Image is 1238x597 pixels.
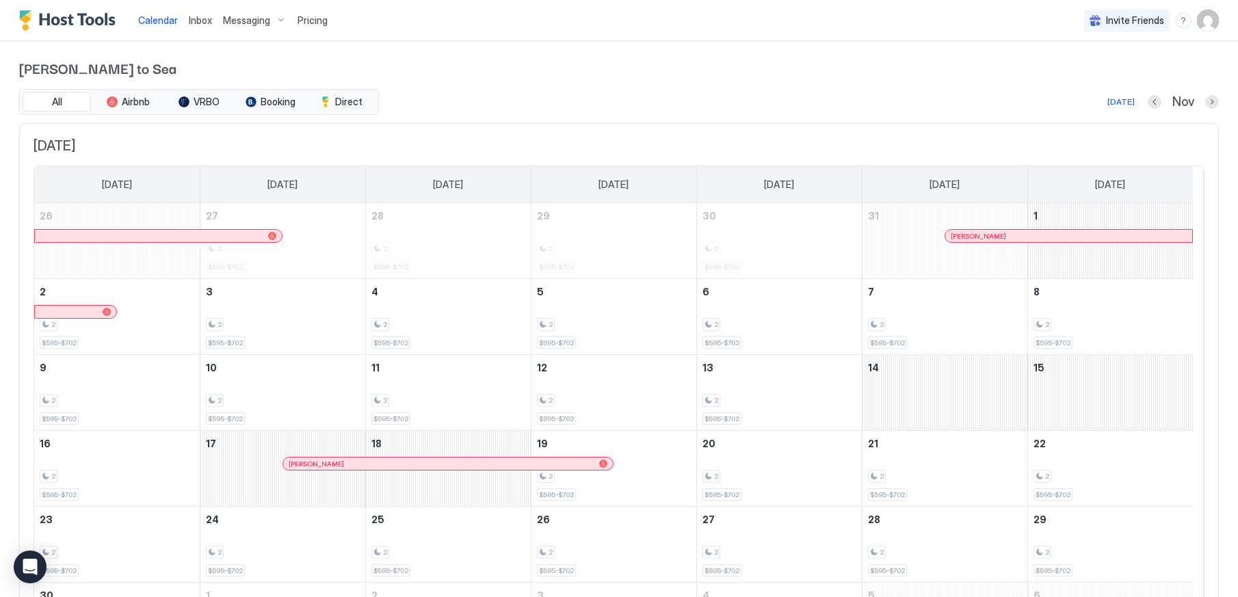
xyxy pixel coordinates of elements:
span: $595-$702 [704,339,739,347]
td: November 4, 2025 [365,279,531,355]
a: November 25, 2025 [366,507,531,532]
span: [PERSON_NAME] to Sea [19,57,1219,78]
span: 27 [206,210,218,222]
a: October 30, 2025 [697,203,862,228]
a: November 5, 2025 [531,279,696,304]
span: 2 [714,548,718,557]
span: [PERSON_NAME] [951,232,1006,241]
a: Inbox [189,13,212,27]
a: November 21, 2025 [862,431,1027,456]
a: Host Tools Logo [19,10,122,31]
span: 2 [714,320,718,329]
span: $595-$702 [42,414,77,423]
span: All [52,96,62,108]
td: October 31, 2025 [862,203,1027,279]
span: $595-$702 [539,339,574,347]
td: November 5, 2025 [531,279,696,355]
a: Monday [254,166,311,203]
button: Booking [236,92,304,111]
span: $595-$702 [208,414,243,423]
button: Airbnb [94,92,162,111]
a: November 3, 2025 [200,279,365,304]
span: 2 [383,396,387,405]
a: October 28, 2025 [366,203,531,228]
a: November 24, 2025 [200,507,365,532]
td: November 20, 2025 [696,431,862,507]
span: $595-$702 [704,490,739,499]
td: November 13, 2025 [696,355,862,431]
span: 2 [714,472,718,481]
span: [DATE] [930,178,960,191]
a: October 29, 2025 [531,203,696,228]
span: 8 [1033,286,1040,297]
span: 2 [880,548,884,557]
a: November 1, 2025 [1028,203,1194,228]
a: Thursday [750,166,808,203]
span: $595-$702 [42,490,77,499]
a: Friday [916,166,973,203]
span: [DATE] [598,178,629,191]
td: November 25, 2025 [365,507,531,583]
span: 13 [702,362,713,373]
span: 2 [1045,320,1049,329]
td: November 26, 2025 [531,507,696,583]
a: November 29, 2025 [1028,507,1194,532]
td: October 28, 2025 [365,203,531,279]
td: November 19, 2025 [531,431,696,507]
a: November 13, 2025 [697,355,862,380]
a: November 23, 2025 [34,507,200,532]
td: November 3, 2025 [200,279,365,355]
span: $595-$702 [1036,566,1070,575]
button: Previous month [1148,95,1161,109]
span: 2 [51,472,55,481]
span: 15 [1033,362,1044,373]
span: $595-$702 [1036,490,1070,499]
td: November 11, 2025 [365,355,531,431]
span: $595-$702 [870,566,905,575]
div: [PERSON_NAME] [951,232,1187,241]
span: 2 [51,548,55,557]
a: November 28, 2025 [862,507,1027,532]
span: Booking [261,96,295,108]
span: 2 [714,396,718,405]
a: October 27, 2025 [200,203,365,228]
span: Direct [335,96,363,108]
span: 19 [537,438,548,449]
span: Airbnb [122,96,150,108]
span: Invite Friends [1106,14,1164,27]
span: 2 [51,320,55,329]
button: [DATE] [1105,94,1137,110]
td: October 29, 2025 [531,203,696,279]
span: VRBO [194,96,220,108]
div: [DATE] [1107,96,1135,108]
div: tab-group [19,89,379,115]
span: [DATE] [34,137,1204,155]
td: November 14, 2025 [862,355,1027,431]
span: 10 [206,362,217,373]
span: $595-$702 [704,566,739,575]
span: 28 [371,210,384,222]
td: November 21, 2025 [862,431,1027,507]
td: November 2, 2025 [34,279,200,355]
a: November 14, 2025 [862,355,1027,380]
span: 26 [537,514,550,525]
td: November 6, 2025 [696,279,862,355]
span: 24 [206,514,219,525]
span: $595-$702 [870,490,905,499]
span: 31 [868,210,879,222]
span: $595-$702 [539,414,574,423]
span: 25 [371,514,384,525]
a: November 26, 2025 [531,507,696,532]
td: November 28, 2025 [862,507,1027,583]
td: October 27, 2025 [200,203,365,279]
span: 2 [383,548,387,557]
a: Calendar [138,13,178,27]
span: 2 [880,472,884,481]
span: 2 [1045,472,1049,481]
a: October 26, 2025 [34,203,200,228]
a: November 15, 2025 [1028,355,1194,380]
span: 12 [537,362,547,373]
span: $595-$702 [42,566,77,575]
span: $595-$702 [208,566,243,575]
